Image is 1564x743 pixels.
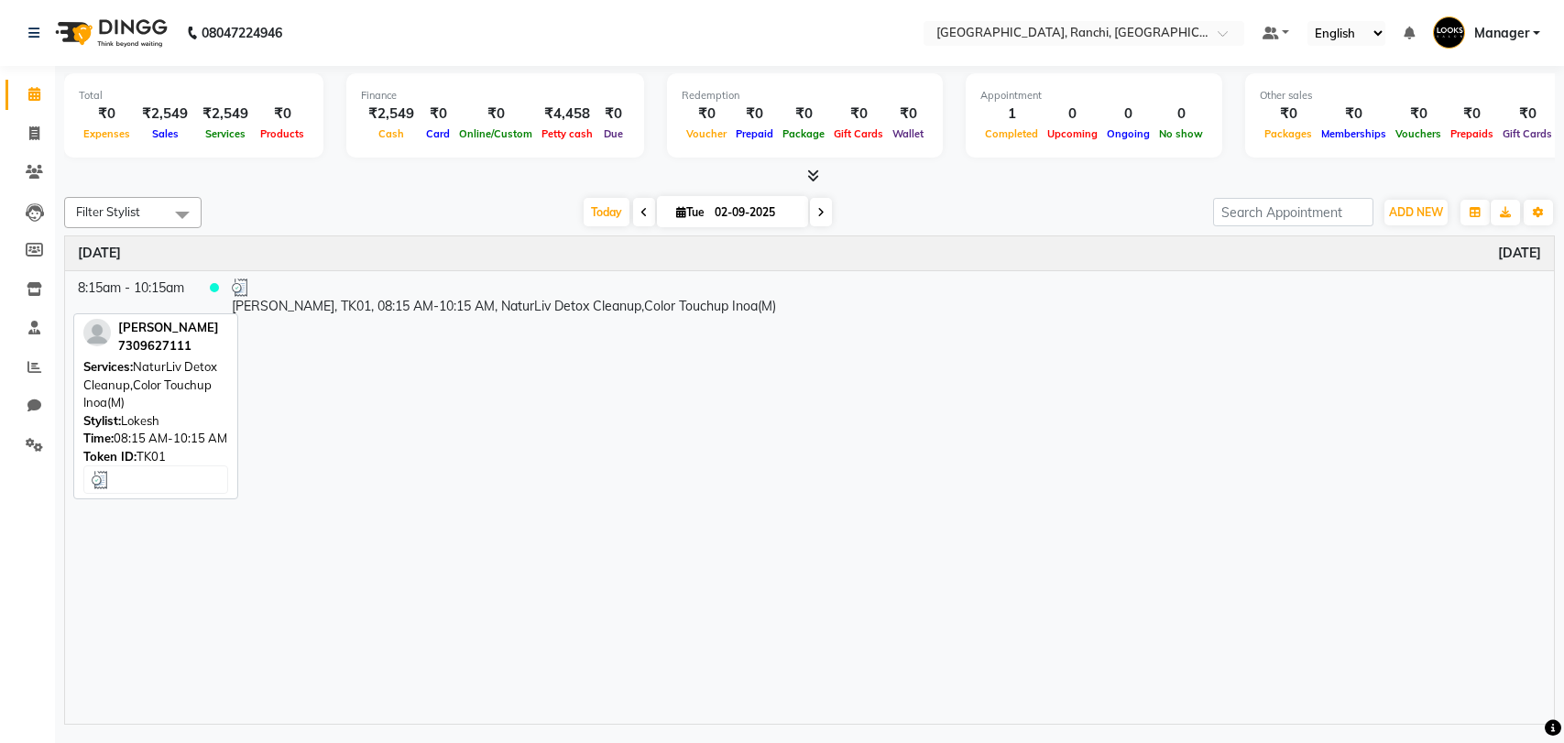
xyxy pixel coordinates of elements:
[597,104,629,125] div: ₹0
[83,319,111,346] img: profile
[1317,127,1391,140] span: Memberships
[1154,127,1208,140] span: No show
[778,104,829,125] div: ₹0
[829,104,888,125] div: ₹0
[731,104,778,125] div: ₹0
[421,127,454,140] span: Card
[537,104,597,125] div: ₹4,458
[1389,205,1443,219] span: ADD NEW
[1446,104,1498,125] div: ₹0
[79,104,135,125] div: ₹0
[361,104,421,125] div: ₹2,549
[118,320,219,334] span: [PERSON_NAME]
[118,337,219,355] div: 7309627111
[888,104,928,125] div: ₹0
[1260,88,1557,104] div: Other sales
[148,127,183,140] span: Sales
[1213,198,1373,226] input: Search Appointment
[584,198,629,226] span: Today
[1474,24,1529,43] span: Manager
[79,127,135,140] span: Expenses
[672,205,709,219] span: Tue
[829,127,888,140] span: Gift Cards
[1446,127,1498,140] span: Prepaids
[195,104,256,125] div: ₹2,549
[256,104,309,125] div: ₹0
[1391,127,1446,140] span: Vouchers
[731,127,778,140] span: Prepaid
[682,104,731,125] div: ₹0
[1102,127,1154,140] span: Ongoing
[201,127,250,140] span: Services
[980,104,1043,125] div: 1
[83,448,228,466] div: TK01
[79,88,309,104] div: Total
[1102,104,1154,125] div: 0
[135,104,195,125] div: ₹2,549
[1498,127,1557,140] span: Gift Cards
[454,104,537,125] div: ₹0
[374,127,409,140] span: Cash
[709,199,801,226] input: 2025-09-02
[78,244,121,263] a: September 2, 2025
[1433,16,1465,49] img: Manager
[1391,104,1446,125] div: ₹0
[83,430,228,448] div: 08:15 AM-10:15 AM
[599,127,628,140] span: Due
[1384,200,1448,225] button: ADD NEW
[83,412,228,431] div: Lokesh
[65,270,197,323] td: 8:15am - 10:15am
[47,7,172,59] img: logo
[421,104,454,125] div: ₹0
[1043,127,1102,140] span: Upcoming
[83,359,133,374] span: Services:
[202,7,282,59] b: 08047224946
[682,88,928,104] div: Redemption
[1043,104,1102,125] div: 0
[1498,104,1557,125] div: ₹0
[83,413,121,428] span: Stylist:
[980,127,1043,140] span: Completed
[83,359,217,410] span: NaturLiv Detox Cleanup,Color Touchup Inoa(M)
[219,270,1554,323] td: [PERSON_NAME], TK01, 08:15 AM-10:15 AM, NaturLiv Detox Cleanup,Color Touchup Inoa(M)
[1154,104,1208,125] div: 0
[454,127,537,140] span: Online/Custom
[83,431,114,445] span: Time:
[361,88,629,104] div: Finance
[888,127,928,140] span: Wallet
[1498,244,1541,263] a: September 2, 2025
[1260,104,1317,125] div: ₹0
[76,204,140,219] span: Filter Stylist
[65,236,1554,271] th: September 2, 2025
[980,88,1208,104] div: Appointment
[682,127,731,140] span: Voucher
[83,449,137,464] span: Token ID:
[1260,127,1317,140] span: Packages
[256,127,309,140] span: Products
[537,127,597,140] span: Petty cash
[778,127,829,140] span: Package
[1317,104,1391,125] div: ₹0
